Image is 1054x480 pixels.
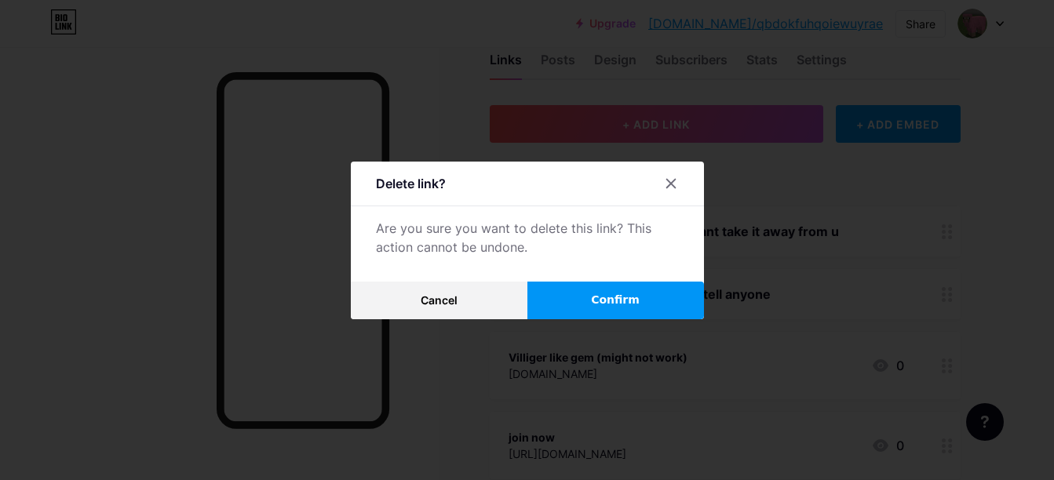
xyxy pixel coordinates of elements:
span: Cancel [421,293,458,307]
div: Delete link? [376,174,446,193]
button: Cancel [351,282,527,319]
button: Confirm [527,282,704,319]
span: Confirm [591,292,640,308]
div: Are you sure you want to delete this link? This action cannot be undone. [376,219,679,256]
